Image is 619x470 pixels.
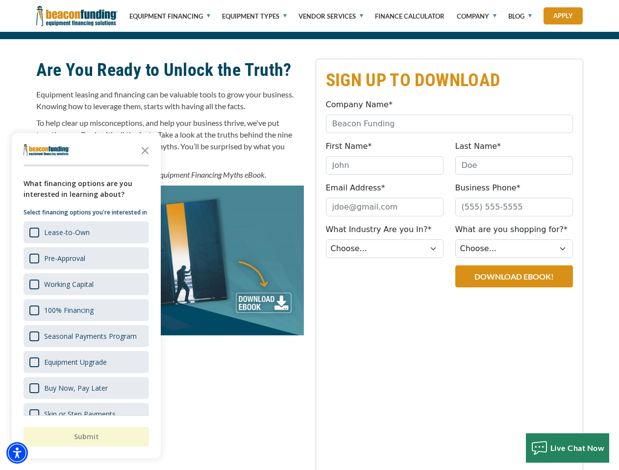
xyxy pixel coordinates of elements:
label: Last Name* [455,141,501,152]
div: 100% Financing [24,299,149,321]
button: Live Chat Now [526,433,610,463]
div: Seasonal Payments Program [44,331,137,341]
input: John [326,156,444,175]
em: Common Equipment Financing Myths eBook. [124,170,266,179]
div: Seasonal Payments Program [24,325,149,347]
div: Equipment Upgrade [44,357,107,367]
input: jdoe@gmail.com [326,198,444,216]
input: Doe [455,156,573,175]
div: Working Capital [24,273,149,295]
button: Submit [24,427,149,446]
div: Skip or Step Payments [44,409,116,419]
div: Skip or Step Payments [24,403,149,425]
p: Select financing options you're interested in [24,208,149,217]
div: 100% Financing [44,305,94,315]
div: Pre-Approval [24,247,149,269]
input: (555) 555-5555 [455,198,573,216]
div: Buy Now, Pay Later [24,377,149,399]
label: First Name* [326,141,372,152]
div: Pre-Approval [44,254,85,263]
label: Company Name* [326,99,393,111]
div: Survey [12,133,161,458]
h2: Are You Ready to Unlock the Truth? [36,59,304,81]
img: myths of financing ebook [36,186,304,335]
div: Equipment Upgrade [24,351,149,373]
label: What Industry Are you In?* [326,224,432,235]
label: Business Phone* [455,182,520,194]
div: Lease-to-Own [44,228,90,237]
button: Download eBook! [455,265,573,287]
div: Lease-to-Own [24,221,149,243]
input: Beacon Funding [326,115,573,133]
h2: SIGN UP TO DOWNLOAD [326,69,573,92]
div: What financing options are you interested in learning about? [24,178,149,200]
span: Equipment leasing and financing can be valuable tools to grow your business. Knowing how to lever... [36,90,294,111]
div: Buy Now, Pay Later [44,383,108,393]
label: What are you shopping for?* [455,224,568,235]
img: Company logo [24,144,70,156]
div: Working Capital [44,280,94,289]
span: Live Chat Now [550,443,605,452]
button: Close the survey [135,140,155,160]
a: Apply [544,7,583,24]
label: Email Address* [326,182,385,194]
div: Accessibility Menu [6,442,28,464]
span: To help clear up misconceptions, and help your business thrive, we've put together an eBook with ... [36,118,292,163]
